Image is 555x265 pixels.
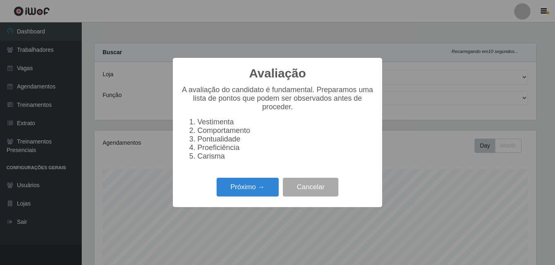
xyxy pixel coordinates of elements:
li: Pontualidade [197,135,374,144]
button: Cancelar [283,178,338,197]
h2: Avaliação [249,66,306,81]
button: Próximo → [217,178,279,197]
li: Vestimenta [197,118,374,126]
li: Carisma [197,152,374,161]
p: A avaliação do candidato é fundamental. Preparamos uma lista de pontos que podem ser observados a... [181,86,374,111]
li: Proeficiência [197,144,374,152]
li: Comportamento [197,126,374,135]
